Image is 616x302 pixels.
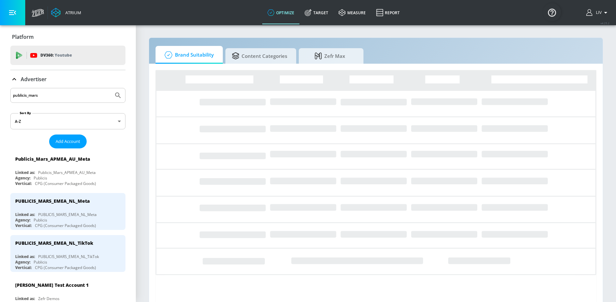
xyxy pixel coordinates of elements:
a: Target [299,1,333,24]
span: Brand Suitability [162,47,214,63]
button: Open Resource Center [543,3,561,21]
div: Agency: [15,175,30,181]
button: Submit Search [111,88,125,102]
a: Report [371,1,405,24]
div: Publicis [34,217,47,223]
span: Add Account [56,138,80,145]
div: PUBLICIS_MARS_EMEA_NL_Meta [38,212,97,217]
div: Advertiser [10,70,125,88]
div: Vertical: [15,223,32,228]
a: Atrium [51,8,81,17]
button: Liv [586,9,610,16]
p: Advertiser [21,76,47,83]
span: Zefr Max [305,48,354,64]
p: Youtube [55,52,72,59]
div: DV360: Youtube [10,46,125,65]
div: Linked as: [15,170,35,175]
div: Publicis [34,175,47,181]
div: Publicis_Mars_APMEA_AU_MetaLinked as:Publicis_Mars_APMEA_AU_MetaAgency:PublicisVertical:CPG (Cons... [10,151,125,188]
div: A-Z [10,113,125,129]
div: [PERSON_NAME] Test Account 1 [15,282,89,288]
div: Linked as: [15,296,35,301]
p: Platform [12,33,34,40]
a: optimize [262,1,299,24]
div: Vertical: [15,265,32,270]
div: PUBLICIS_MARS_EMEA_NL_TikTok [15,240,93,246]
div: Agency: [15,259,30,265]
div: PUBLICIS_MARS_EMEA_NL_TikTokLinked as:PUBLICIS_MARS_EMEA_NL_TikTokAgency:PublicisVertical:CPG (Co... [10,235,125,272]
a: measure [333,1,371,24]
div: Atrium [63,10,81,16]
div: CPG (Consumer Packaged Goods) [35,265,96,270]
div: Platform [10,28,125,46]
div: PUBLICIS_MARS_EMEA_NL_MetaLinked as:PUBLICIS_MARS_EMEA_NL_MetaAgency:PublicisVertical:CPG (Consum... [10,193,125,230]
button: Add Account [49,135,87,148]
input: Search by name [13,91,111,100]
div: Publicis [34,259,47,265]
span: Content Categories [232,48,287,64]
div: Vertical: [15,181,32,186]
div: CPG (Consumer Packaged Goods) [35,181,96,186]
div: CPG (Consumer Packaged Goods) [35,223,96,228]
span: v 4.25.2 [600,21,610,25]
div: Linked as: [15,212,35,217]
p: DV360: [40,52,72,59]
label: Sort By [18,111,32,115]
div: Linked as: [15,254,35,259]
div: Publicis_Mars_APMEA_AU_Meta [15,156,90,162]
div: Agency: [15,217,30,223]
span: login as: liv.ho@zefr.com [593,10,602,15]
div: PUBLICIS_MARS_EMEA_NL_TikTok [38,254,99,259]
div: PUBLICIS_MARS_EMEA_NL_Meta [15,198,90,204]
div: Publicis_Mars_APMEA_AU_Meta [38,170,96,175]
div: Zefr Demos [38,296,59,301]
